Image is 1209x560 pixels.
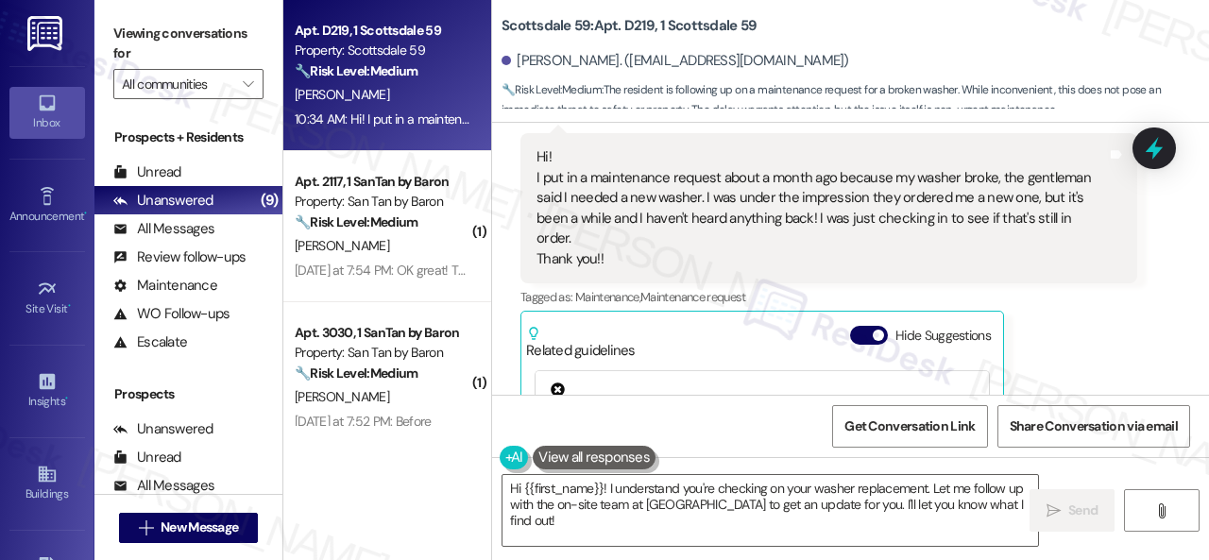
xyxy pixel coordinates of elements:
[113,247,246,267] div: Review follow-ups
[119,513,259,543] button: New Message
[550,382,975,458] div: Late rent fees start $100 on the 4th plus $10 daily, flexible payment options, cashier's check an...
[832,405,987,448] button: Get Conversation Link
[161,518,238,537] span: New Message
[9,458,85,509] a: Buildings
[295,86,389,103] span: [PERSON_NAME]
[68,299,71,313] span: •
[94,127,282,147] div: Prospects + Residents
[9,273,85,324] a: Site Visit •
[295,343,469,363] div: Property: San Tan by Baron
[502,16,757,36] b: Scottsdale 59: Apt. D219, 1 Scottsdale 59
[256,186,282,215] div: (9)
[295,192,469,212] div: Property: San Tan by Baron
[295,323,469,343] div: Apt. 3030, 1 SanTan by Baron
[1154,503,1168,518] i: 
[1030,489,1115,532] button: Send
[295,21,469,41] div: Apt. D219, 1 Scottsdale 59
[520,283,1137,311] div: Tagged as:
[9,87,85,138] a: Inbox
[94,384,282,404] div: Prospects
[295,172,469,192] div: Apt. 2117, 1 SanTan by Baron
[502,475,1038,546] textarea: Hi {{first_name}}! I understand you're checking on your washer replacement. Let me follow up with...
[575,289,640,305] span: Maintenance ,
[139,520,153,535] i: 
[844,416,975,436] span: Get Conversation Link
[295,213,417,230] strong: 🔧 Risk Level: Medium
[9,365,85,416] a: Insights •
[113,191,213,211] div: Unanswered
[295,365,417,382] strong: 🔧 Risk Level: Medium
[113,276,217,296] div: Maintenance
[113,304,230,324] div: WO Follow-ups
[526,326,636,361] div: Related guidelines
[295,413,432,430] div: [DATE] at 7:52 PM: Before
[84,207,87,220] span: •
[113,419,213,439] div: Unanswered
[113,19,264,69] label: Viewing conversations for
[295,41,469,60] div: Property: Scottsdale 59
[243,76,253,92] i: 
[122,69,233,99] input: All communities
[895,326,991,346] label: Hide Suggestions
[1068,501,1098,520] span: Send
[113,476,214,496] div: All Messages
[295,388,389,405] span: [PERSON_NAME]
[27,16,66,51] img: ResiDesk Logo
[295,62,417,79] strong: 🔧 Risk Level: Medium
[997,405,1190,448] button: Share Conversation via email
[113,219,214,239] div: All Messages
[640,289,746,305] span: Maintenance request
[113,332,187,352] div: Escalate
[502,51,849,71] div: [PERSON_NAME]. ([EMAIL_ADDRESS][DOMAIN_NAME])
[502,82,602,97] strong: 🔧 Risk Level: Medium
[113,162,181,182] div: Unread
[295,237,389,254] span: [PERSON_NAME]
[113,448,181,467] div: Unread
[295,262,510,279] div: [DATE] at 7:54 PM: OK great! Thank you.
[1010,416,1178,436] span: Share Conversation via email
[502,80,1209,121] span: : The resident is following up on a maintenance request for a broken washer. While inconvenient, ...
[1047,503,1061,518] i: 
[65,392,68,405] span: •
[536,147,1107,269] div: Hi! I put in a maintenance request about a month ago because my washer broke, the gentleman said ...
